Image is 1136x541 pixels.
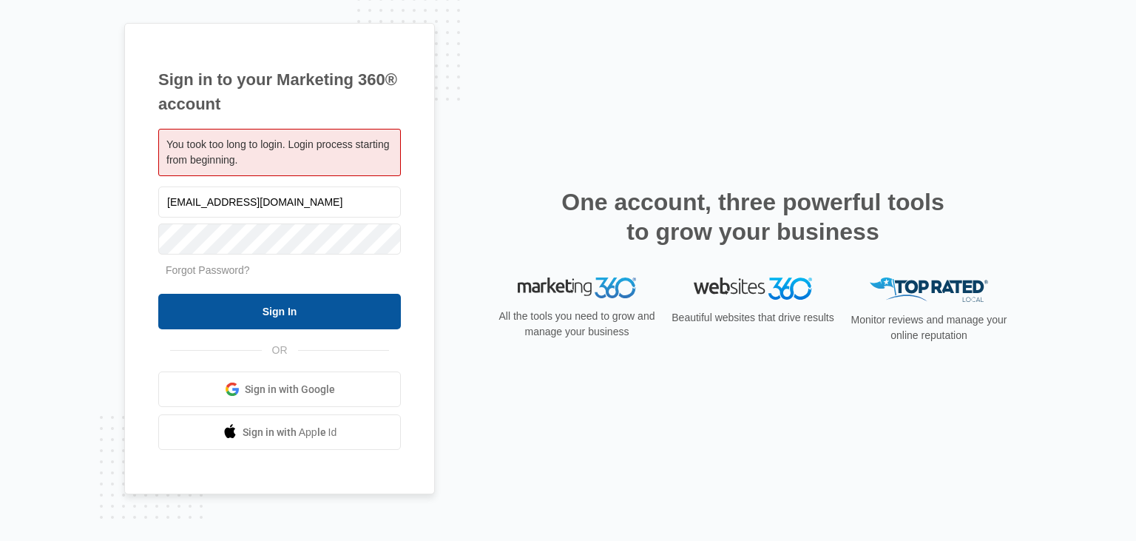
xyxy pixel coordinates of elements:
[262,343,298,358] span: OR
[670,310,836,326] p: Beautiful websites that drive results
[846,312,1012,343] p: Monitor reviews and manage your online reputation
[158,187,401,218] input: Email
[158,414,401,450] a: Sign in with Apple Id
[166,264,250,276] a: Forgot Password?
[518,278,636,298] img: Marketing 360
[158,294,401,329] input: Sign In
[494,309,660,340] p: All the tools you need to grow and manage your business
[245,382,335,397] span: Sign in with Google
[166,138,389,166] span: You took too long to login. Login process starting from beginning.
[158,67,401,116] h1: Sign in to your Marketing 360® account
[243,425,337,440] span: Sign in with Apple Id
[694,278,812,299] img: Websites 360
[158,372,401,407] a: Sign in with Google
[870,278,988,302] img: Top Rated Local
[557,187,949,246] h2: One account, three powerful tools to grow your business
